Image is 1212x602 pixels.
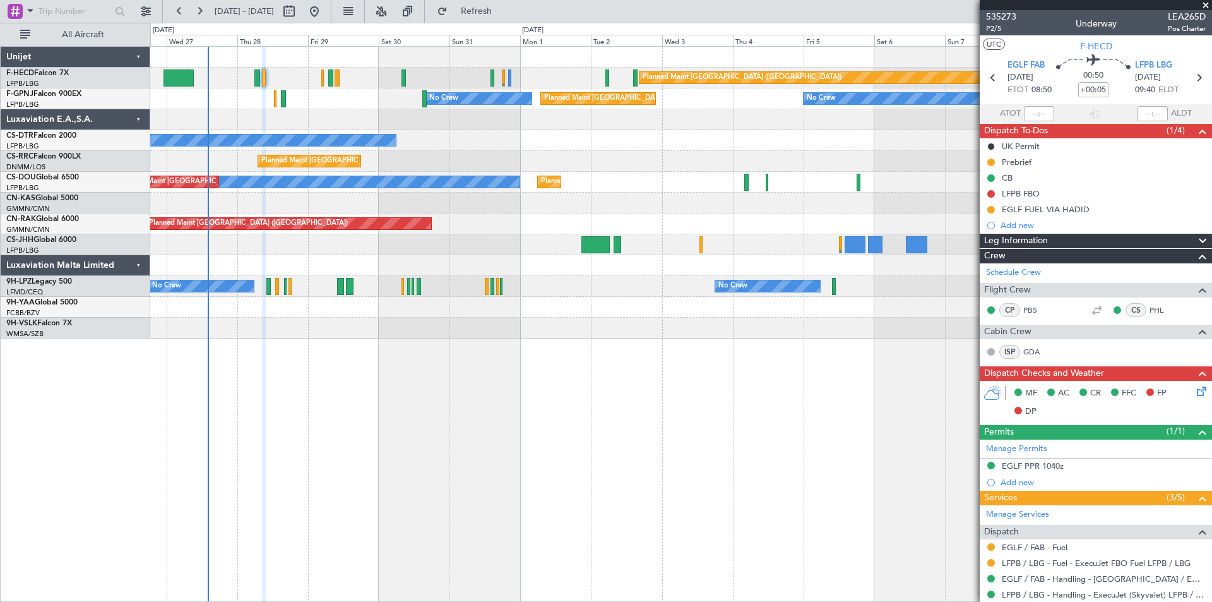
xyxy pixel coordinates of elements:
[1168,23,1206,34] span: Pos Charter
[6,90,81,98] a: F-GPNJFalcon 900EX
[983,39,1005,50] button: UTC
[6,195,78,202] a: CN-KASGlobal 5000
[999,345,1020,359] div: ISP
[6,174,36,181] span: CS-DOU
[1002,589,1206,600] a: LFPB / LBG - Handling - ExecuJet (Skyvalet) LFPB / LBG
[6,225,50,234] a: GMMN/CMN
[1167,491,1185,504] span: (3/5)
[261,152,460,171] div: Planned Maint [GEOGRAPHIC_DATA] ([GEOGRAPHIC_DATA])
[986,23,1016,34] span: P2/5
[6,69,69,77] a: F-HECDFalcon 7X
[1083,69,1103,82] span: 00:50
[984,425,1014,440] span: Permits
[6,90,33,98] span: F-GPNJ
[6,236,33,244] span: CS-JHH
[1023,346,1052,358] a: GDA
[541,172,740,191] div: Planned Maint [GEOGRAPHIC_DATA] ([GEOGRAPHIC_DATA])
[1168,10,1206,23] span: LEA265D
[237,35,308,46] div: Thu 28
[984,491,1017,505] span: Services
[6,236,76,244] a: CS-JHHGlobal 6000
[544,89,743,108] div: Planned Maint [GEOGRAPHIC_DATA] ([GEOGRAPHIC_DATA])
[986,443,1047,455] a: Manage Permits
[1126,303,1146,317] div: CS
[1167,424,1185,438] span: (1/1)
[450,7,503,16] span: Refresh
[6,204,50,214] a: GMMN/CMN
[6,141,39,151] a: LFPB/LBG
[1122,387,1136,400] span: FFC
[6,174,79,181] a: CS-DOUGlobal 6500
[153,25,174,36] div: [DATE]
[1135,71,1161,84] span: [DATE]
[1023,304,1052,316] a: PBS
[1171,107,1192,120] span: ALDT
[1002,157,1031,167] div: Prebrief
[1007,59,1045,72] span: EGLF FAB
[874,35,945,46] div: Sat 6
[1031,84,1052,97] span: 08:50
[1002,461,1064,471] div: EGLF PPR 1040z
[986,509,1049,521] a: Manage Services
[1157,387,1167,400] span: FP
[6,79,39,88] a: LFPB/LBG
[1007,71,1033,84] span: [DATE]
[6,329,44,339] a: WMSA/SZB
[1024,106,1054,121] input: --:--
[1007,84,1028,97] span: ETOT
[6,100,39,109] a: LFPB/LBG
[308,35,379,46] div: Fri 29
[431,1,507,21] button: Refresh
[984,325,1031,339] span: Cabin Crew
[984,366,1104,381] span: Dispatch Checks and Weather
[986,267,1041,279] a: Schedule Crew
[1002,204,1090,215] div: EGLF FUEL VIA HADID
[33,30,133,39] span: All Aircraft
[1002,141,1040,152] div: UK Permit
[39,2,111,21] input: Trip Number
[6,153,81,160] a: CS-RRCFalcon 900LX
[215,6,274,17] span: [DATE] - [DATE]
[167,35,237,46] div: Wed 27
[984,124,1048,138] span: Dispatch To-Dos
[6,162,45,172] a: DNMM/LOS
[6,320,37,327] span: 9H-VSLK
[718,277,747,296] div: No Crew
[1076,17,1117,30] div: Underway
[14,25,137,45] button: All Aircraft
[6,278,72,286] a: 9H-LPZLegacy 500
[1080,40,1112,53] span: F-HECD
[6,287,43,297] a: LFMD/CEQ
[6,246,39,255] a: LFPB/LBG
[520,35,591,46] div: Mon 1
[1135,59,1172,72] span: LFPB LBG
[429,89,458,108] div: No Crew
[1002,542,1067,553] a: EGLF / FAB - Fuel
[984,525,1019,539] span: Dispatch
[1002,188,1040,199] div: LFPB FBO
[6,278,32,286] span: 9H-LPZ
[152,277,181,296] div: No Crew
[1001,220,1206,231] div: Add new
[149,214,348,233] div: Planned Maint [GEOGRAPHIC_DATA] ([GEOGRAPHIC_DATA])
[591,35,662,46] div: Tue 2
[1001,477,1206,488] div: Add new
[6,153,33,160] span: CS-RRC
[1000,107,1021,120] span: ATOT
[643,68,841,87] div: Planned Maint [GEOGRAPHIC_DATA] ([GEOGRAPHIC_DATA])
[1002,172,1013,183] div: CB
[1002,558,1191,569] a: LFPB / LBG - Fuel - ExecuJet FBO Fuel LFPB / LBG
[733,35,804,46] div: Thu 4
[522,25,544,36] div: [DATE]
[379,35,449,46] div: Sat 30
[984,283,1031,298] span: Flight Crew
[1090,387,1101,400] span: CR
[945,35,1016,46] div: Sun 7
[6,215,36,223] span: CN-RAK
[1167,124,1185,137] span: (1/4)
[1058,387,1069,400] span: AC
[999,303,1020,317] div: CP
[6,308,40,318] a: FCBB/BZV
[6,299,78,306] a: 9H-YAAGlobal 5000
[1158,84,1179,97] span: ELDT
